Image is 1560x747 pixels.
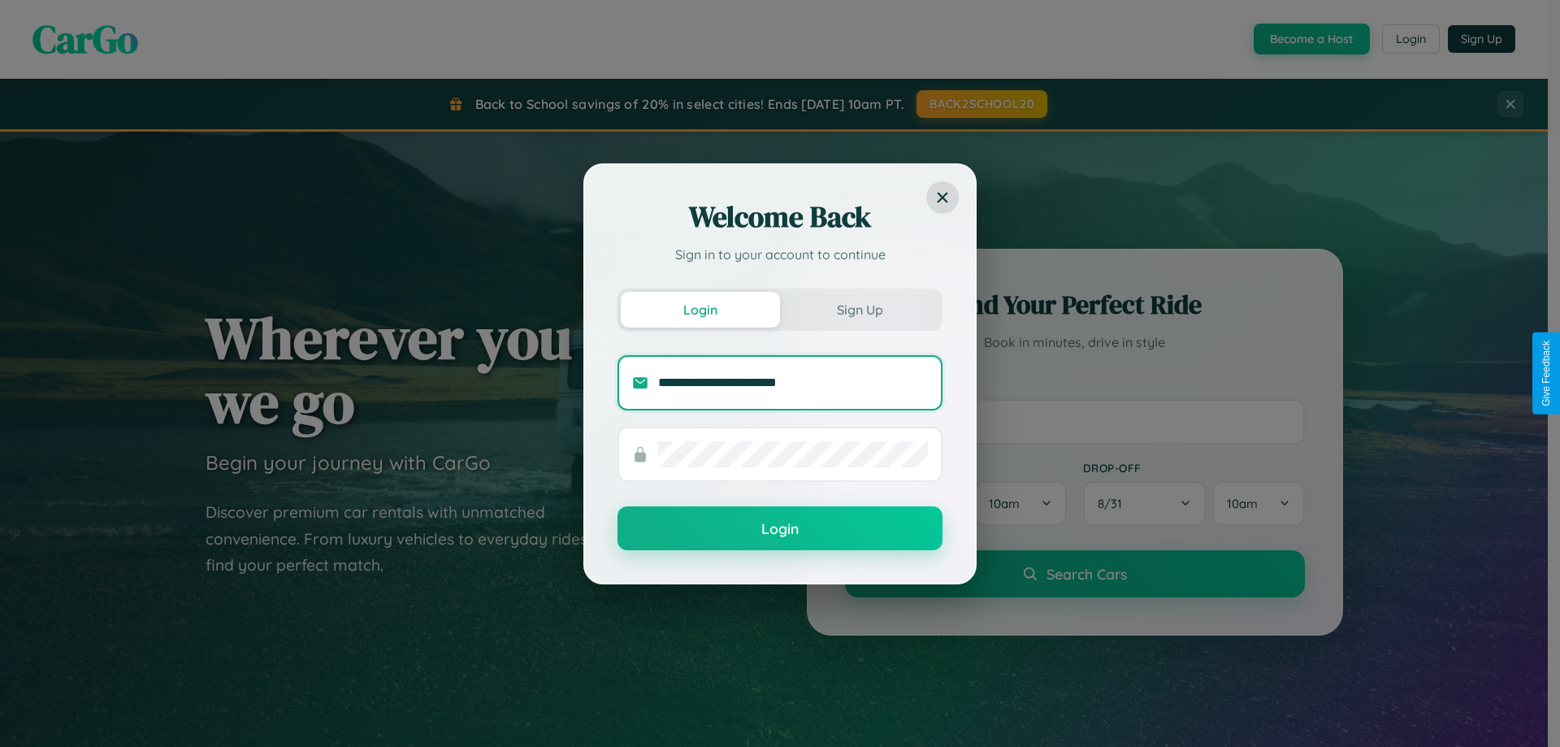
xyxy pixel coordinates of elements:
[780,292,939,328] button: Sign Up
[621,292,780,328] button: Login
[1540,341,1552,406] div: Give Feedback
[617,198,942,237] h2: Welcome Back
[617,245,942,264] p: Sign in to your account to continue
[617,506,942,550] button: Login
